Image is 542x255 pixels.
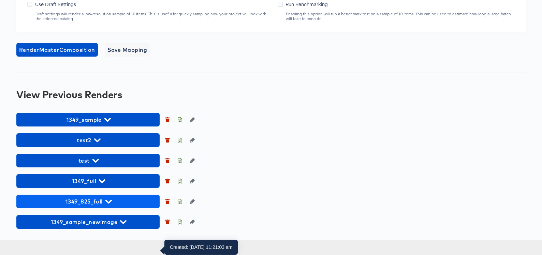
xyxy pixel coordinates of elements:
[16,133,160,147] button: test2
[16,43,98,57] button: RenderMasterComposition
[20,135,156,145] span: test2
[16,174,160,188] button: 1349_full
[20,197,156,206] span: 1349_825_full
[20,176,156,186] span: 1349_full
[35,12,271,21] div: Draft settings will render a low-resolution sample of 10 items. This is useful for quickly sampli...
[20,217,156,227] span: 1349_sample_newimage
[16,89,526,100] div: View Previous Renders
[16,195,160,208] button: 1349_825_full
[105,43,150,57] button: Save Mapping
[107,45,147,55] span: Save Mapping
[16,215,160,229] button: 1349_sample_newimage
[19,45,95,55] span: Render Master Composition
[285,12,515,21] div: Enabling this option will run a benchmark test on a sample of 10 items. This can be used to estim...
[20,156,156,165] span: test
[35,1,76,7] span: Use Draft Settings
[20,115,156,124] span: 1349_sample
[16,154,160,167] button: test
[16,113,160,126] button: 1349_sample
[285,1,328,7] span: Run Benchmarking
